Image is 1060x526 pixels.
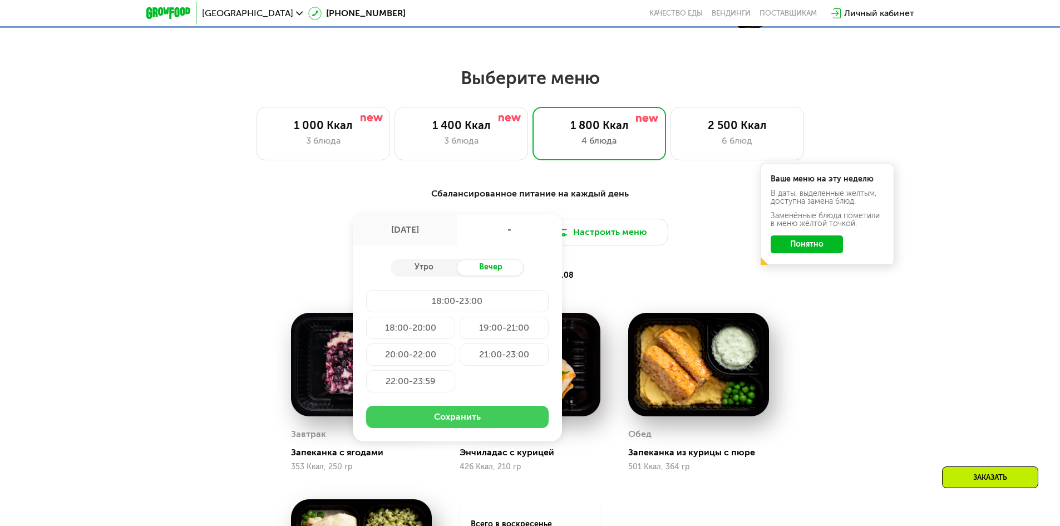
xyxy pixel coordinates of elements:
div: 18:00-23:00 [366,290,549,312]
div: Запеканка с ягодами [291,447,441,458]
div: 3 блюда [406,134,516,148]
div: Энчиладас с курицей [460,447,609,458]
div: В даты, выделенные желтым, доступна замена блюд. [771,190,884,205]
a: Вендинги [712,9,751,18]
div: 20:00-22:00 [366,343,455,366]
div: 1 000 Ккал [268,119,378,132]
div: 353 Ккал, 250 гр [291,463,432,471]
div: 22:00-23:59 [366,370,455,392]
button: Сохранить [366,406,549,428]
div: 1 400 Ккал [406,119,516,132]
div: Обед [628,426,652,443]
div: - [457,214,562,245]
div: 4 блюда [544,134,654,148]
button: Настроить меню [535,219,668,245]
div: 6 блюд [682,134,792,148]
div: поставщикам [760,9,817,18]
div: [DATE] [353,214,457,245]
div: Завтрак [291,426,326,443]
div: 501 Ккал, 364 гр [628,463,769,471]
a: Качество еды [649,9,703,18]
a: [PHONE_NUMBER] [308,7,406,20]
div: Сбалансированное питание на каждый день [201,187,860,201]
div: Заменённые блюда пометили в меню жёлтой точкой. [771,212,884,228]
button: Понятно [771,235,843,253]
div: 3 блюда [268,134,378,148]
div: Личный кабинет [844,7,914,20]
div: 2 500 Ккал [682,119,792,132]
span: [GEOGRAPHIC_DATA] [202,9,293,18]
div: Утро [391,260,457,276]
h2: Выберите меню [36,67,1024,89]
div: Вечер [457,260,524,276]
div: 1 800 Ккал [544,119,654,132]
div: 19:00-21:00 [460,317,549,339]
div: Заказать [942,466,1038,488]
div: 21:00-23:00 [460,343,549,366]
div: Ваше меню на эту неделю [771,175,884,183]
div: Запеканка из курицы с пюре [628,447,778,458]
div: 426 Ккал, 210 гр [460,463,600,471]
div: 18:00-20:00 [366,317,455,339]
